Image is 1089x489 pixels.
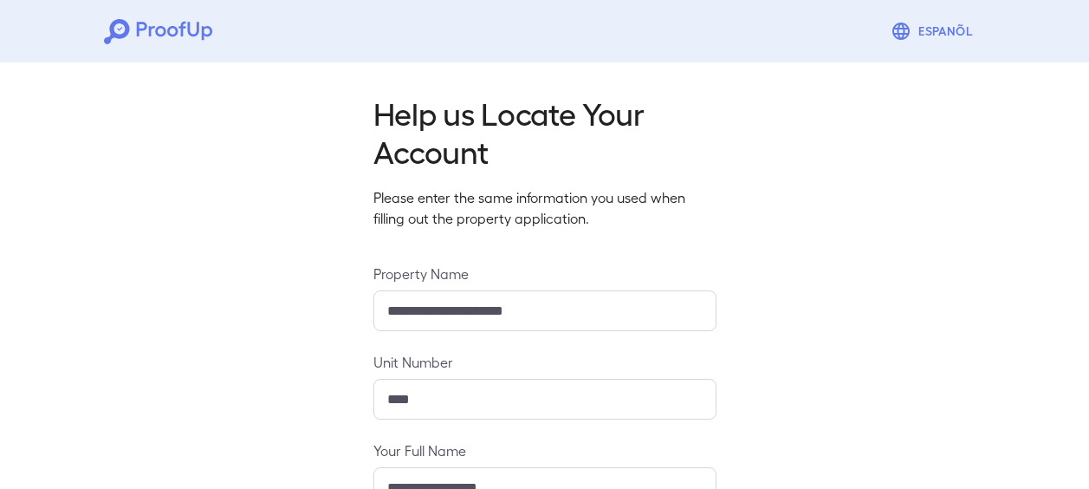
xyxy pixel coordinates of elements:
label: Unit Number [373,352,716,372]
h2: Help us Locate Your Account [373,94,716,170]
label: Your Full Name [373,440,716,460]
label: Property Name [373,264,716,284]
p: Please enter the same information you used when filling out the property application. [373,187,716,229]
button: Espanõl [884,14,985,49]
